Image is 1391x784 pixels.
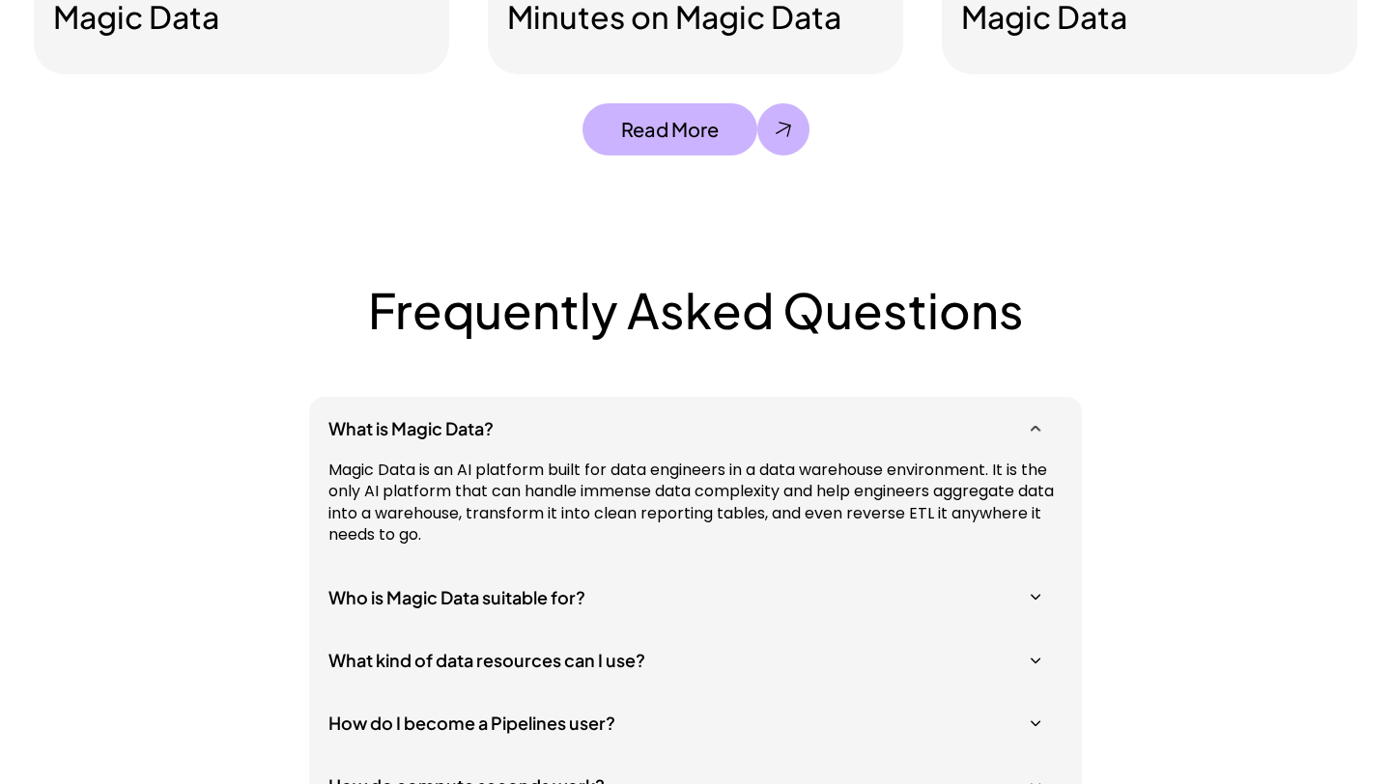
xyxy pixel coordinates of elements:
p: Magic Data is an AI platform built for data engineers in a data warehouse environment. It is the ... [328,460,1063,546]
a: Read More [582,103,809,155]
h2: Frequently Asked Questions [331,281,1060,339]
h5: What is Magic Data? [328,416,1043,440]
h5: What kind of data resources can I use? [328,648,1043,672]
h5: How do I become a Pipelines user? [328,711,1043,735]
p: Read More [621,118,719,141]
h5: Who is Magic Data suitable for? [328,585,1043,609]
